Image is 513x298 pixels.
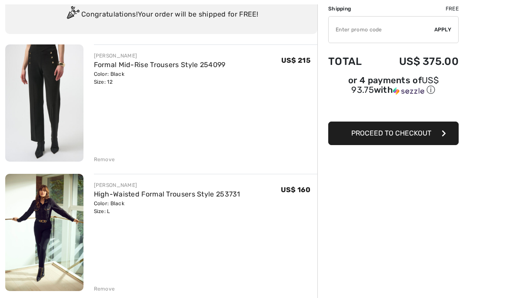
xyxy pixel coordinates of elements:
div: [PERSON_NAME] [94,52,226,60]
a: High-Waisted Formal Trousers Style 253731 [94,190,240,198]
div: Color: Black Size: L [94,200,240,215]
div: or 4 payments ofUS$ 93.75withSezzle Click to learn more about Sezzle [328,76,459,99]
span: Apply [434,26,452,34]
span: Proceed to Checkout [351,129,431,137]
img: Congratulation2.svg [64,6,81,24]
td: Shipping [328,5,375,13]
img: Sezzle [393,87,424,95]
button: Proceed to Checkout [328,122,459,145]
div: Color: Black Size: 12 [94,70,226,86]
img: Formal Mid-Rise Trousers Style 254099 [5,44,83,162]
td: US$ 375.00 [375,47,459,76]
div: [PERSON_NAME] [94,181,240,189]
span: US$ 215 [281,56,310,64]
input: Promo code [329,17,434,43]
div: Congratulations! Your order will be shipped for FREE! [16,6,307,24]
span: US$ 160 [281,186,310,194]
div: Remove [94,156,115,163]
img: High-Waisted Formal Trousers Style 253731 [5,174,83,291]
a: Formal Mid-Rise Trousers Style 254099 [94,61,226,69]
td: Free [375,5,459,13]
td: Total [328,47,375,76]
span: US$ 93.75 [351,75,439,95]
iframe: PayPal-paypal [328,99,459,119]
div: Remove [94,285,115,293]
div: or 4 payments of with [328,76,459,96]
